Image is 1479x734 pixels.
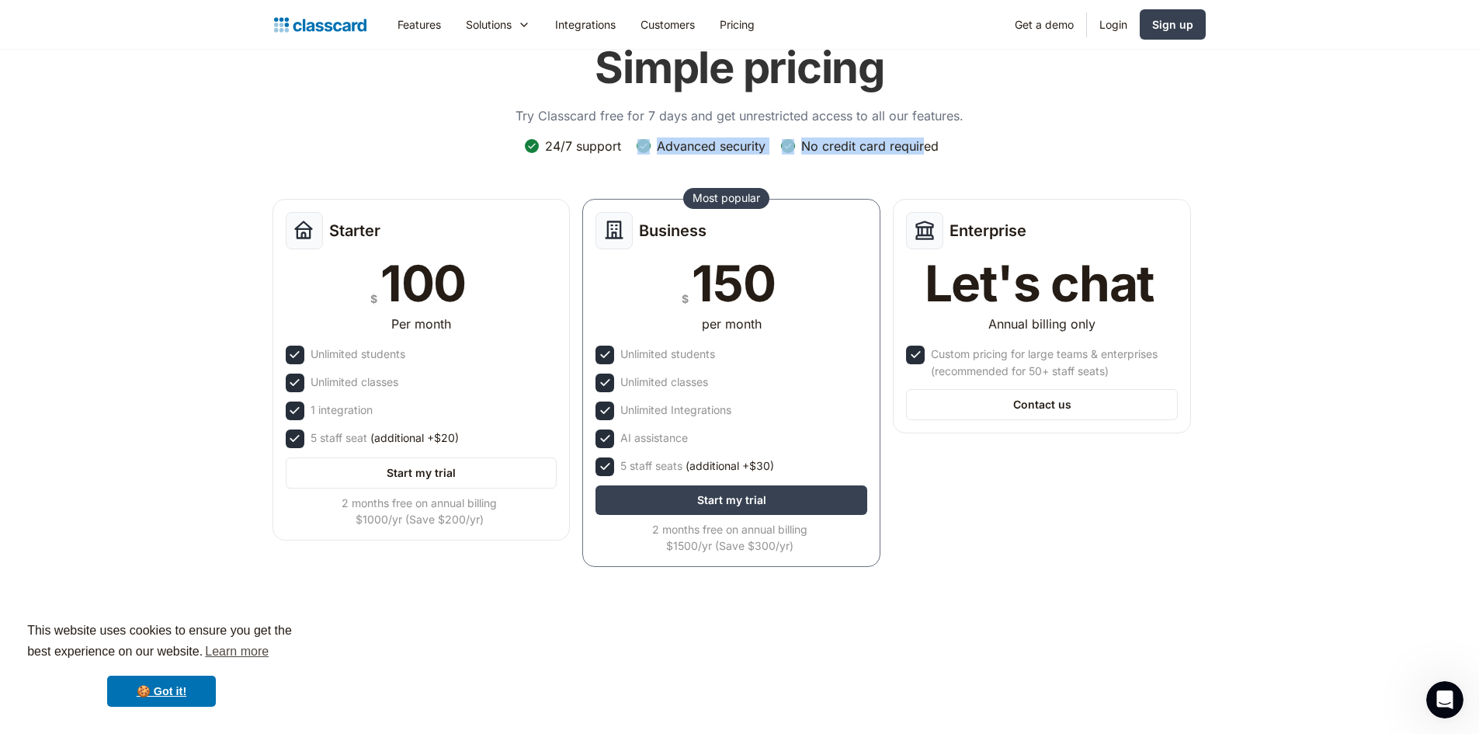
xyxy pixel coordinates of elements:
[370,289,377,308] div: $
[620,374,708,391] div: Unlimited classes
[620,346,715,363] div: Unlimited students
[311,430,459,447] div: 5 staff seat
[639,221,707,240] h2: Business
[707,7,767,42] a: Pricing
[1140,9,1206,40] a: Sign up
[329,221,380,240] h2: Starter
[311,346,405,363] div: Unlimited students
[693,190,760,206] div: Most popular
[628,7,707,42] a: Customers
[686,457,774,475] span: (additional +$30)
[370,430,459,447] span: (additional +$20)
[391,315,451,333] div: Per month
[595,485,867,515] a: Start my trial
[595,42,884,94] h1: Simple pricing
[620,430,688,447] div: AI assistance
[1152,16,1193,33] div: Sign up
[657,137,766,155] div: Advanced security
[543,7,628,42] a: Integrations
[286,457,557,489] a: Start my trial
[274,14,366,36] a: home
[107,676,216,707] a: dismiss cookie message
[682,289,689,308] div: $
[1002,7,1086,42] a: Get a demo
[545,137,621,155] div: 24/7 support
[988,315,1095,333] div: Annual billing only
[385,7,453,42] a: Features
[466,16,512,33] div: Solutions
[453,7,543,42] div: Solutions
[1426,681,1463,718] iframe: Intercom live chat
[620,457,774,475] div: 5 staff seats
[925,259,1154,308] div: Let's chat
[286,495,554,527] div: 2 months free on annual billing $1000/yr (Save $200/yr)
[311,402,373,419] div: 1 integration
[702,315,762,333] div: per month
[311,374,398,391] div: Unlimited classes
[620,402,731,419] div: Unlimited Integrations
[906,389,1178,420] a: Contact us
[801,137,939,155] div: No credit card required
[516,106,963,125] p: Try Classcard free for 7 days and get unrestricted access to all our features.
[27,621,296,663] span: This website uses cookies to ensure you get the best experience on our website.
[595,521,864,554] div: 2 months free on annual billing $1500/yr (Save $300/yr)
[692,259,775,308] div: 150
[203,640,271,663] a: learn more about cookies
[12,607,311,722] div: cookieconsent
[931,346,1175,380] div: Custom pricing for large teams & enterprises (recommended for 50+ staff seats)
[380,259,466,308] div: 100
[1087,7,1140,42] a: Login
[950,221,1026,240] h2: Enterprise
